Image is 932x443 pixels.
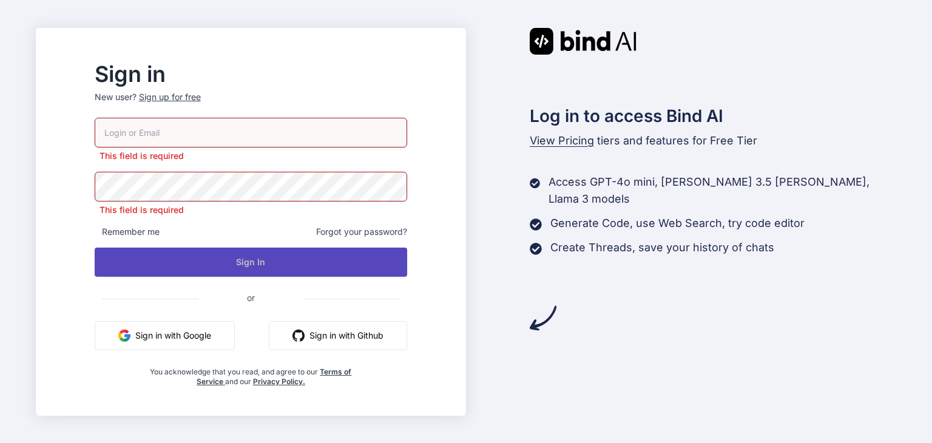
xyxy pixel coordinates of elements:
input: Login or Email [95,118,407,147]
p: New user? [95,91,407,118]
p: tiers and features for Free Tier [530,132,896,149]
h2: Log in to access Bind AI [530,103,896,129]
div: You acknowledge that you read, and agree to our and our [147,360,356,387]
p: Generate Code, use Web Search, try code editor [550,215,805,232]
button: Sign in with Github [269,321,407,350]
div: Sign up for free [139,91,201,103]
img: google [118,330,130,342]
span: View Pricing [530,134,594,147]
img: github [292,330,305,342]
span: or [198,283,303,313]
a: Terms of Service [197,367,352,386]
button: Sign In [95,248,407,277]
img: Bind AI logo [530,28,637,55]
p: This field is required [95,150,407,162]
span: Forgot your password? [316,226,407,238]
p: This field is required [95,204,407,216]
p: Create Threads, save your history of chats [550,239,774,256]
img: arrow [530,305,556,331]
p: Access GPT-4o mini, [PERSON_NAME] 3.5 [PERSON_NAME], Llama 3 models [549,174,896,208]
button: Sign in with Google [95,321,235,350]
a: Privacy Policy. [253,377,305,386]
span: Remember me [95,226,160,238]
h2: Sign in [95,64,407,84]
